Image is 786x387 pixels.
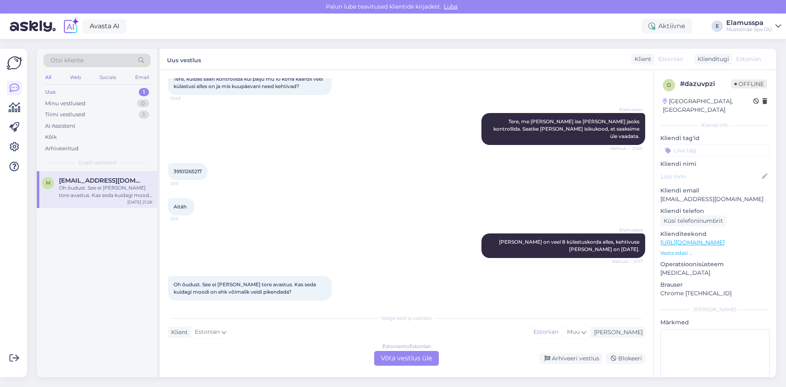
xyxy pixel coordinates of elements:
div: Võta vestlus üle [374,351,439,366]
span: m [46,180,50,186]
input: Lisa tag [660,144,770,156]
div: Arhiveeritud [45,145,79,153]
div: Klient [631,55,651,63]
a: [URL][DOMAIN_NAME] [660,239,725,246]
div: Mustamäe Spa OÜ [726,26,772,33]
span: d [667,82,671,88]
img: explore-ai [62,18,79,35]
div: 0 [137,100,149,108]
div: 1 [139,88,149,96]
div: Küsi telefoninumbrit [660,215,726,226]
span: Uued vestlused [78,159,116,166]
span: Nähtud ✓ 21:00 [610,145,643,152]
p: Märkmed [660,318,770,327]
span: [PERSON_NAME] on veel 8 külastuskorda alles, kehtivuse [PERSON_NAME] on [DATE]. [499,239,641,252]
span: Estonian [195,328,220,337]
span: Aitäh [174,204,187,210]
p: Kliendi tag'id [660,134,770,143]
span: Offline [731,79,767,88]
input: Lisa nimi [661,172,760,181]
div: [DATE] 21:26 [127,199,152,205]
div: Aktiivne [642,19,692,34]
p: Klienditeekond [660,230,770,238]
div: Uus [45,88,56,96]
p: Chrome [TECHNICAL_ID] [660,289,770,298]
div: Email [133,72,151,83]
p: Kliendi nimi [660,160,770,168]
span: 39101265217 [174,168,202,174]
img: Askly Logo [7,55,22,71]
div: Arhiveeri vestlus [540,353,603,364]
span: Otsi kliente [51,56,84,65]
a: Avasta AI [83,19,126,33]
p: Vaata edasi ... [660,249,770,257]
div: Kõik [45,133,57,141]
p: Brauser [660,281,770,289]
p: [MEDICAL_DATA] [660,269,770,277]
span: Elamusspa [612,106,643,113]
span: mati.murrik@gmail.com [59,177,144,184]
span: Nähtud ✓ 21:17 [612,258,643,265]
div: Web [68,72,83,83]
div: All [43,72,53,83]
div: E [711,20,723,32]
p: Kliendi email [660,186,770,195]
p: Operatsioonisüsteem [660,260,770,269]
a: ElamusspaMustamäe Spa OÜ [726,20,781,33]
div: Minu vestlused [45,100,86,108]
span: Tere, me [PERSON_NAME] ise [PERSON_NAME] jaoks kontrollida. Saatke [PERSON_NAME] isikukood, et sa... [493,118,641,139]
span: Estonian [658,55,683,63]
span: 21:11 [170,216,201,222]
div: AI Assistent [45,122,75,130]
span: 21:26 [170,301,201,307]
div: Socials [98,72,118,83]
span: Oh õudust. See ei [PERSON_NAME] tore avastus. Kas seda kuidagi moodi on ehk võimalik veidi pikend... [174,281,317,295]
div: [GEOGRAPHIC_DATA], [GEOGRAPHIC_DATA] [663,97,753,114]
div: Estonian [529,326,562,338]
div: Elamusspa [726,20,772,26]
span: Estonian [736,55,761,63]
div: Valige keel ja vastake [168,315,645,322]
div: Blokeeri [606,353,645,364]
span: Muu [567,328,580,335]
div: # dazuvpzi [680,79,731,89]
div: Klienditugi [694,55,729,63]
span: Luba [441,3,460,10]
label: Uus vestlus [167,54,201,65]
p: Kliendi telefon [660,207,770,215]
div: 1 [139,111,149,119]
div: [PERSON_NAME] [660,306,770,313]
div: Oh õudust. See ei [PERSON_NAME] tore avastus. Kas seda kuidagi moodi on ehk võimalik veidi pikend... [59,184,152,199]
div: Tiimi vestlused [45,111,85,119]
span: Elamusspa [612,227,643,233]
div: Estonian to Estonian [382,343,431,350]
div: Klient [168,328,188,337]
p: [EMAIL_ADDRESS][DOMAIN_NAME] [660,195,770,204]
div: [PERSON_NAME] [591,328,643,337]
span: 17:43 [170,95,201,102]
div: Kliendi info [660,122,770,129]
span: 21:11 [170,181,201,187]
